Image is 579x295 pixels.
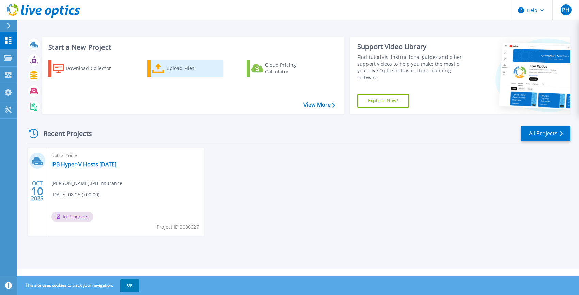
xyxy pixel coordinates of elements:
[247,60,323,77] a: Cloud Pricing Calculator
[357,94,409,108] a: Explore Now!
[51,191,99,198] span: [DATE] 08:25 (+00:00)
[48,44,335,51] h3: Start a New Project
[265,62,319,75] div: Cloud Pricing Calculator
[48,60,124,77] a: Download Collector
[51,180,122,187] span: [PERSON_NAME] , IPB Insurance
[26,125,101,142] div: Recent Projects
[51,152,200,159] span: Optical Prime
[51,212,93,222] span: In Progress
[147,60,223,77] a: Upload Files
[562,7,569,13] span: PH
[31,188,43,194] span: 10
[19,279,139,292] span: This site uses cookies to track your navigation.
[51,161,116,168] a: IPB Hyper-V Hosts [DATE]
[157,223,199,231] span: Project ID: 3086627
[31,179,44,203] div: OCT 2025
[66,62,120,75] div: Download Collector
[357,42,469,51] div: Support Video Library
[521,126,570,141] a: All Projects
[166,62,221,75] div: Upload Files
[120,279,139,292] button: OK
[357,54,469,81] div: Find tutorials, instructional guides and other support videos to help you make the most of your L...
[303,102,335,108] a: View More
